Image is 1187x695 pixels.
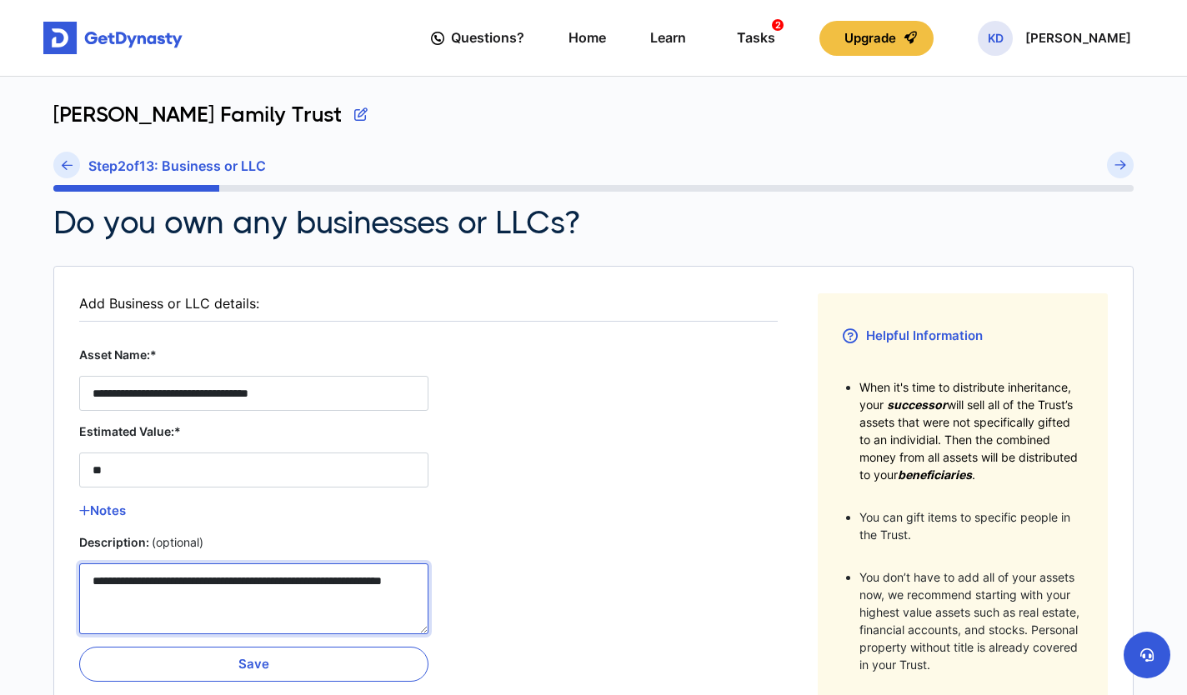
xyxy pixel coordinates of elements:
[79,647,428,682] button: Save
[772,19,784,31] span: 2
[53,102,1134,152] div: [PERSON_NAME] Family Trust
[1025,32,1131,45] p: [PERSON_NAME]
[859,380,1078,482] span: When it's time to distribute inheritance, your will sell all of the Trust’s assets that were not ...
[431,14,524,62] a: Questions?
[978,21,1131,56] button: KD[PERSON_NAME]
[152,534,203,551] span: (optional)
[568,14,606,62] a: Home
[819,21,934,56] button: Upgrade
[43,22,183,55] img: Get started for free with Dynasty Trust Company
[79,347,428,363] label: Asset Name:*
[451,22,524,53] span: Questions?
[79,423,428,440] label: Estimated Value:*
[859,508,1083,543] li: You can gift items to specific people in the Trust.
[79,534,428,551] label: Description:
[898,467,972,482] span: beneficiaries
[887,397,947,412] span: successor
[843,318,1083,353] h3: Helpful Information
[730,14,775,62] a: Tasks2
[650,14,686,62] a: Learn
[53,204,580,241] h2: Do you own any businesses or LLCs?
[978,21,1013,56] span: KD
[859,568,1083,673] li: You don’t have to add all of your assets now, we recommend starting with your highest value asset...
[79,293,778,314] div: Add Business or LLC details:
[737,22,775,53] div: Tasks
[79,500,428,522] button: Notes
[88,158,266,174] h6: Step 2 of 13 : Business or LLC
